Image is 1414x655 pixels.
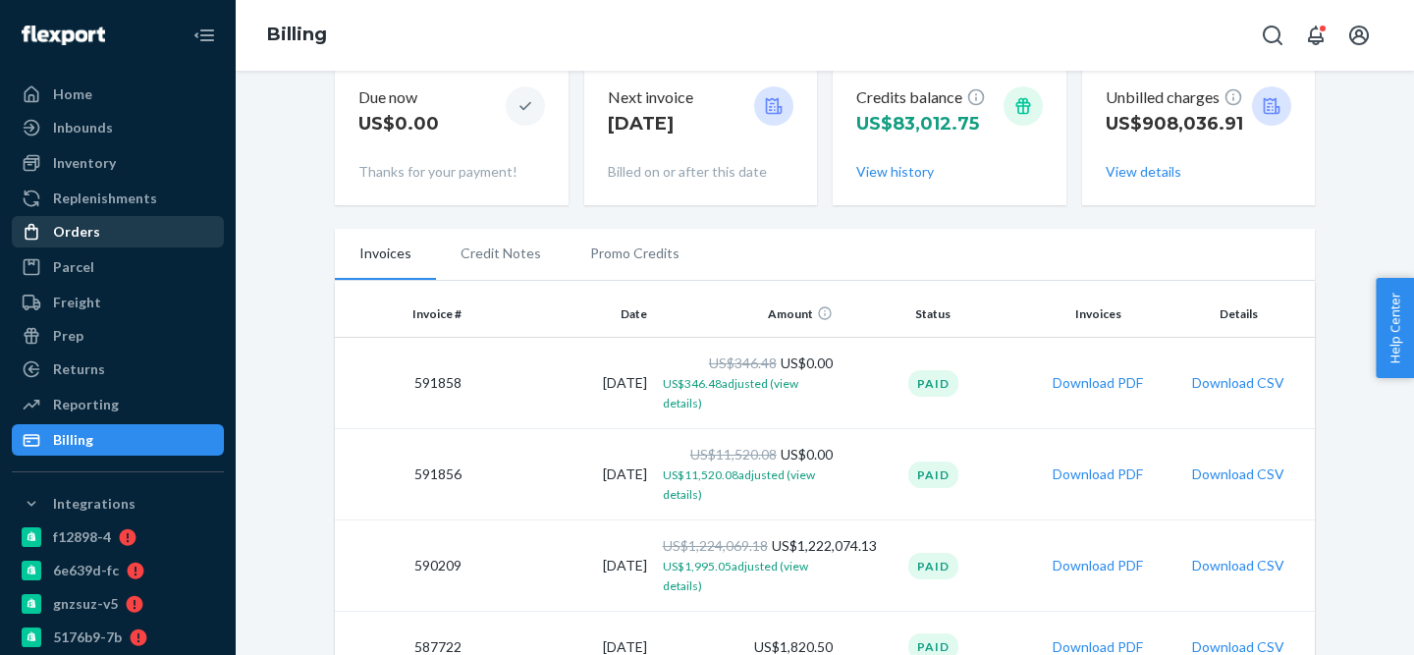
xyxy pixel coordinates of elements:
div: Orders [53,222,100,242]
div: Paid [908,553,958,579]
span: US$11,520.08 [690,446,777,463]
button: US$1,995.05adjusted (view details) [663,556,833,595]
div: Replenishments [53,189,157,208]
button: Download PDF [1053,373,1143,393]
td: [DATE] [469,338,655,429]
button: Download CSV [1192,464,1284,484]
a: Replenishments [12,183,224,214]
p: Due now [358,86,439,109]
a: 6e639d-fc [12,555,224,586]
button: Download PDF [1053,556,1143,575]
td: US$0.00 [655,429,841,520]
button: US$346.48adjusted (view details) [663,373,833,412]
button: Open Search Box [1253,16,1292,55]
span: US$1,995.05 adjusted (view details) [663,559,808,593]
th: Invoices [1026,291,1170,338]
button: Open notifications [1296,16,1335,55]
a: Billing [12,424,224,456]
a: Home [12,79,224,110]
div: f12898-4 [53,527,111,547]
img: Flexport logo [22,26,105,45]
li: Invoices [335,229,436,280]
span: US$11,520.08 adjusted (view details) [663,467,815,502]
a: f12898-4 [12,521,224,553]
li: Credit Notes [436,229,566,278]
a: gnzsuz-v5 [12,588,224,620]
ol: breadcrumbs [251,7,343,64]
p: Unbilled charges [1106,86,1243,109]
div: Paid [908,462,958,488]
button: View history [856,162,934,182]
div: Inbounds [53,118,113,137]
button: US$11,520.08adjusted (view details) [663,464,833,504]
div: 6e639d-fc [53,561,119,580]
button: Integrations [12,488,224,519]
p: Next invoice [608,86,693,109]
p: US$0.00 [358,111,439,136]
td: [DATE] [469,520,655,612]
div: Prep [53,326,83,346]
div: Billing [53,430,93,450]
a: Reporting [12,389,224,420]
td: 591856 [335,429,469,520]
button: Help Center [1376,278,1414,378]
td: [DATE] [469,429,655,520]
button: Close Navigation [185,16,224,55]
span: US$346.48 adjusted (view details) [663,376,798,410]
div: Integrations [53,494,136,514]
div: gnzsuz-v5 [53,594,118,614]
th: Details [1170,291,1315,338]
td: 591858 [335,338,469,429]
div: Freight [53,293,101,312]
p: Thanks for your payment! [358,162,545,182]
td: 590209 [335,520,469,612]
div: Parcel [53,257,94,277]
td: US$0.00 [655,338,841,429]
a: Billing [267,24,327,45]
th: Invoice # [335,291,469,338]
a: Prep [12,320,224,352]
p: [DATE] [608,111,693,136]
a: Orders [12,216,224,247]
a: Parcel [12,251,224,283]
div: Home [53,84,92,104]
button: Download CSV [1192,373,1284,393]
a: Inbounds [12,112,224,143]
span: US$1,224,069.18 [663,537,768,554]
p: Billed on or after this date [608,162,794,182]
p: Credits balance [856,86,986,109]
p: US$908,036.91 [1106,111,1243,136]
button: Open account menu [1339,16,1379,55]
a: 5176b9-7b [12,622,224,653]
button: Download PDF [1053,464,1143,484]
button: View details [1106,162,1181,182]
div: Reporting [53,395,119,414]
div: Returns [53,359,105,379]
td: US$1,222,074.13 [655,520,841,612]
th: Status [841,291,1026,338]
th: Amount [655,291,841,338]
span: US$346.48 [709,355,777,371]
a: Freight [12,287,224,318]
a: Inventory [12,147,224,179]
th: Date [469,291,655,338]
div: 5176b9-7b [53,628,122,647]
a: Returns [12,354,224,385]
div: Paid [908,370,958,397]
button: Download CSV [1192,556,1284,575]
li: Promo Credits [566,229,704,278]
div: Inventory [53,153,116,173]
span: US$83,012.75 [856,113,979,135]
